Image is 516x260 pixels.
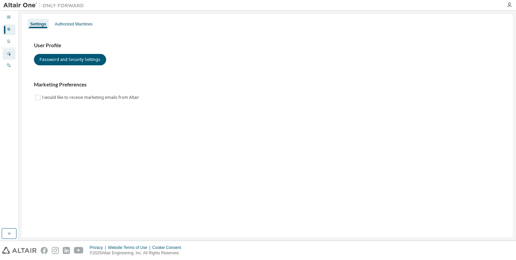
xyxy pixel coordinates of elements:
[3,2,87,9] img: Altair One
[3,60,15,71] div: On Prem
[34,81,501,88] h3: Marketing Preferences
[3,49,15,60] div: Managed
[2,247,37,254] img: altair_logo.svg
[55,21,92,27] div: Authorized Machines
[90,250,185,256] p: © 2025 Altair Engineering, Inc. All Rights Reserved.
[3,24,15,35] div: User Profile
[152,245,185,250] div: Cookie Consent
[108,245,152,250] div: Website Terms of Use
[3,12,15,23] div: Dashboard
[34,42,501,49] h3: User Profile
[3,37,15,47] div: Company Profile
[42,93,140,102] label: I would like to receive marketing emails from Altair
[41,247,48,254] img: facebook.svg
[30,21,46,27] div: Settings
[52,247,59,254] img: instagram.svg
[74,247,84,254] img: youtube.svg
[34,54,106,65] button: Password and Security Settings
[63,247,70,254] img: linkedin.svg
[90,245,108,250] div: Privacy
